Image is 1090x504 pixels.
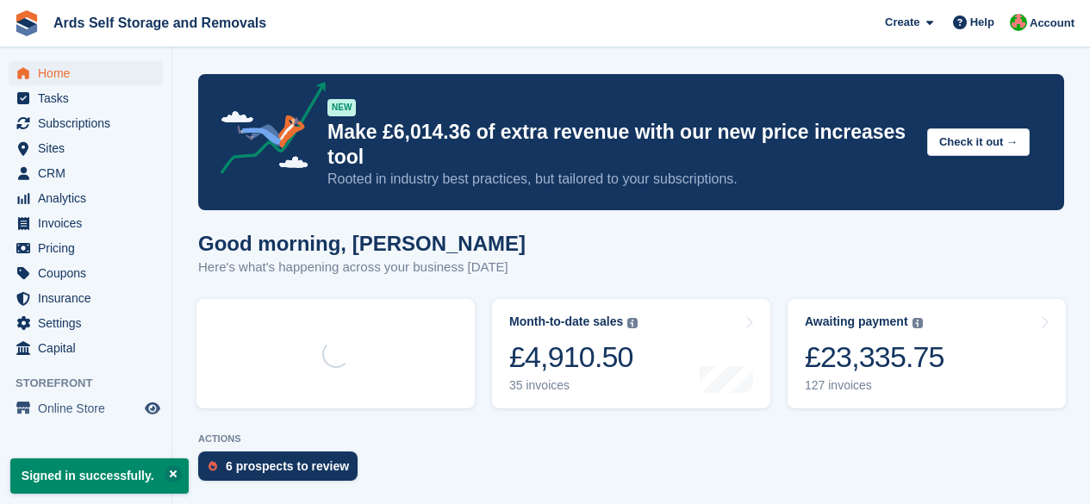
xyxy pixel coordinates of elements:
[38,86,141,110] span: Tasks
[142,398,163,419] a: Preview store
[9,211,163,235] a: menu
[1030,15,1074,32] span: Account
[47,9,273,37] a: Ards Self Storage and Removals
[38,261,141,285] span: Coupons
[9,396,163,420] a: menu
[912,318,923,328] img: icon-info-grey-7440780725fd019a000dd9b08b2336e03edf1995a4989e88bcd33f0948082b44.svg
[226,459,349,473] div: 6 prospects to review
[1010,14,1027,31] img: Ethan McFerran
[805,339,944,375] div: £23,335.75
[198,232,526,255] h1: Good morning, [PERSON_NAME]
[9,161,163,185] a: menu
[38,311,141,335] span: Settings
[10,458,189,494] p: Signed in successfully.
[38,336,141,360] span: Capital
[9,311,163,335] a: menu
[38,136,141,160] span: Sites
[38,286,141,310] span: Insurance
[9,236,163,260] a: menu
[38,111,141,135] span: Subscriptions
[38,161,141,185] span: CRM
[16,375,171,392] span: Storefront
[9,86,163,110] a: menu
[327,120,913,170] p: Make £6,014.36 of extra revenue with our new price increases tool
[9,286,163,310] a: menu
[9,261,163,285] a: menu
[9,186,163,210] a: menu
[327,170,913,189] p: Rooted in industry best practices, but tailored to your subscriptions.
[509,314,623,329] div: Month-to-date sales
[209,461,217,471] img: prospect-51fa495bee0391a8d652442698ab0144808aea92771e9ea1ae160a38d050c398.svg
[9,111,163,135] a: menu
[14,10,40,36] img: stora-icon-8386f47178a22dfd0bd8f6a31ec36ba5ce8667c1dd55bd0f319d3a0aa187defe.svg
[38,236,141,260] span: Pricing
[927,128,1030,157] button: Check it out →
[9,136,163,160] a: menu
[198,433,1064,445] p: ACTIONS
[206,82,327,180] img: price-adjustments-announcement-icon-8257ccfd72463d97f412b2fc003d46551f7dbcb40ab6d574587a9cd5c0d94...
[327,99,356,116] div: NEW
[9,336,163,360] a: menu
[970,14,994,31] span: Help
[198,451,366,489] a: 6 prospects to review
[509,339,638,375] div: £4,910.50
[38,396,141,420] span: Online Store
[492,299,770,408] a: Month-to-date sales £4,910.50 35 invoices
[38,211,141,235] span: Invoices
[38,61,141,85] span: Home
[9,61,163,85] a: menu
[38,186,141,210] span: Analytics
[509,378,638,393] div: 35 invoices
[198,258,526,277] p: Here's what's happening across your business [DATE]
[627,318,638,328] img: icon-info-grey-7440780725fd019a000dd9b08b2336e03edf1995a4989e88bcd33f0948082b44.svg
[885,14,919,31] span: Create
[788,299,1066,408] a: Awaiting payment £23,335.75 127 invoices
[805,378,944,393] div: 127 invoices
[805,314,908,329] div: Awaiting payment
